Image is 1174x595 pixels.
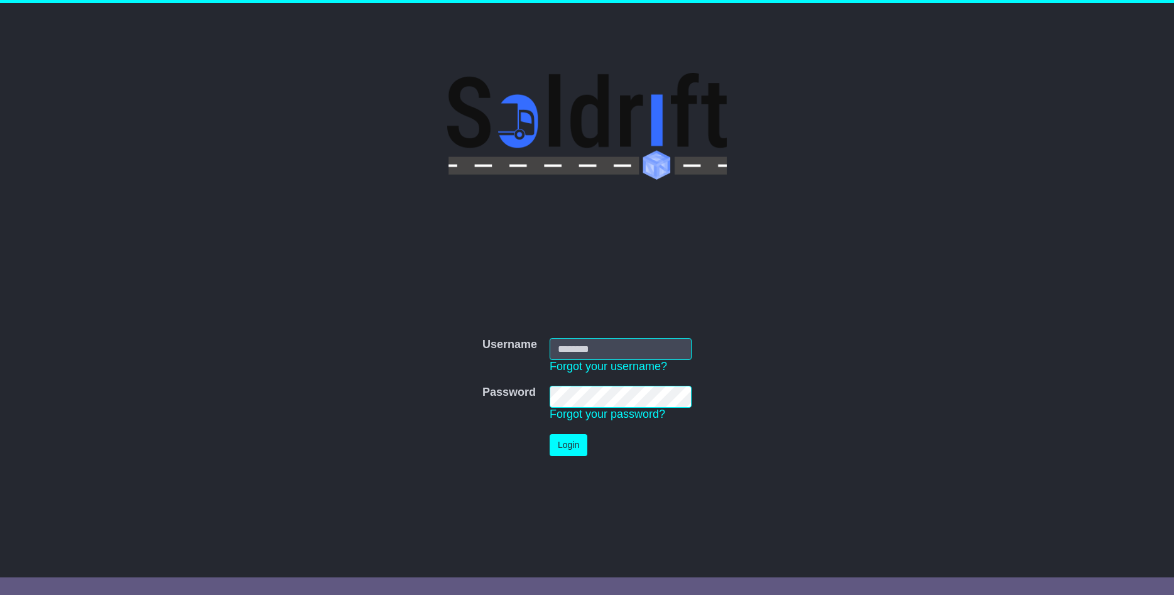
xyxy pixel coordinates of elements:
label: Password [482,386,536,400]
button: Login [550,434,587,456]
a: Forgot your password? [550,408,665,420]
label: Username [482,338,537,352]
a: Forgot your username? [550,360,667,373]
img: Soldrift Pty Ltd [447,73,727,180]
